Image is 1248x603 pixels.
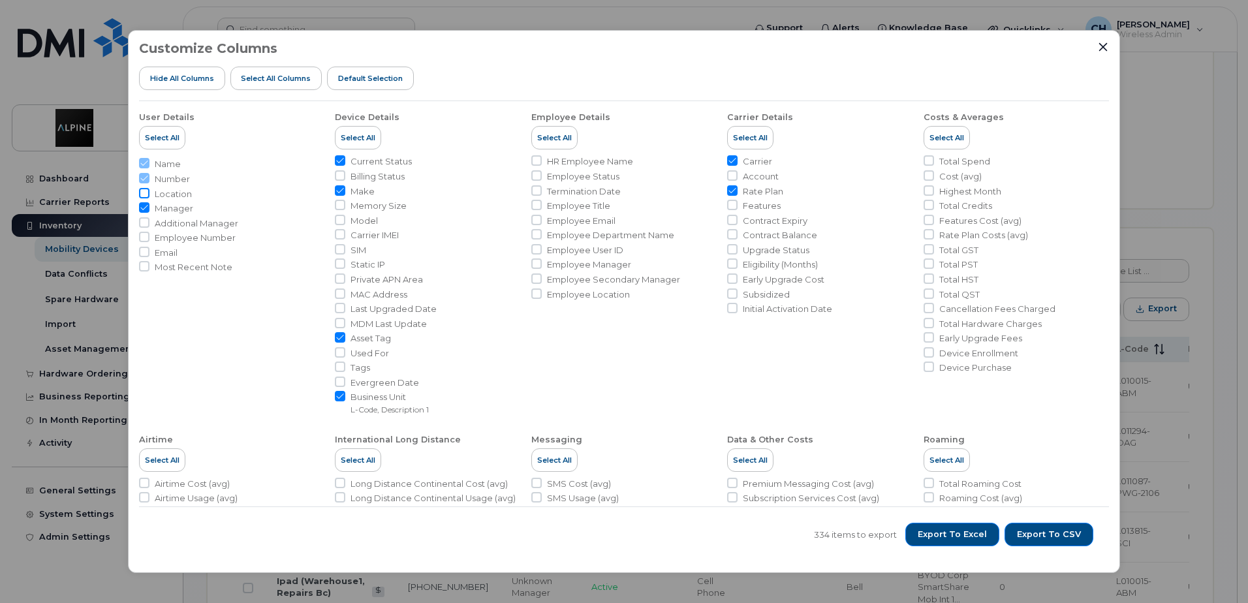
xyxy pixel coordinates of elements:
span: Employee User ID [547,244,623,256]
span: Carrier [743,155,772,168]
span: HR Employee Name [547,155,633,168]
span: SMS Usage (avg) [547,492,619,504]
span: Subscription Services Cost (avg) [743,492,879,504]
span: Evergreen Date [351,377,419,389]
span: Export to CSV [1017,529,1081,540]
h3: Customize Columns [139,41,277,55]
span: Hide All Columns [150,73,214,84]
span: Account [743,170,779,183]
small: L-Code, Description 1 [351,405,429,414]
span: Select All [537,455,572,465]
span: Airtime Cost (avg) [155,478,230,490]
span: Employee Manager [547,258,631,271]
span: Select All [733,455,768,465]
button: Select All [335,448,381,472]
span: Employee Status [547,170,619,183]
span: Select all Columns [241,73,311,84]
span: Memory Size [351,200,407,212]
div: Messaging [531,434,582,446]
div: Device Details [335,112,399,123]
span: Default Selection [338,73,403,84]
span: Current Status [351,155,412,168]
span: Last Upgraded Date [351,303,437,315]
span: Employee Number [155,232,236,244]
span: Rate Plan Costs (avg) [939,229,1028,241]
div: Costs & Averages [924,112,1004,123]
span: Premium Messaging Cost (avg) [743,478,874,490]
button: Export to CSV [1005,523,1093,546]
span: Select All [929,455,964,465]
span: Early Upgrade Fees [939,332,1022,345]
div: Roaming [924,434,965,446]
span: Select All [929,132,964,143]
span: Total PST [939,258,978,271]
span: Long Distance Continental Cost (avg) [351,478,508,490]
button: Select All [727,448,773,472]
span: Contract Expiry [743,215,807,227]
button: Select All [531,126,578,149]
span: MAC Address [351,288,407,301]
span: SIM [351,244,366,256]
button: Select All [924,448,970,472]
div: Carrier Details [727,112,793,123]
span: Make [351,185,375,198]
span: SMS Cost (avg) [547,478,611,490]
span: Total Credits [939,200,992,212]
span: Airtime Usage (avg) [155,492,238,504]
span: Asset Tag [351,332,391,345]
span: Private APN Area [351,273,423,286]
span: Select All [341,455,375,465]
span: Name [155,158,181,170]
span: Email [155,247,178,259]
span: Select All [537,132,572,143]
span: Tags [351,362,370,374]
span: Eligibility (Months) [743,258,818,271]
span: Model [351,215,378,227]
div: Employee Details [531,112,610,123]
span: Most Recent Note [155,261,232,273]
span: Features Cost (avg) [939,215,1022,227]
span: Business Unit [351,391,429,403]
span: Employee Title [547,200,610,212]
span: Employee Location [547,288,630,301]
button: Select All [335,126,381,149]
span: Total GST [939,244,978,256]
span: 334 items to export [814,529,897,541]
span: Total QST [939,288,980,301]
div: Airtime [139,434,173,446]
span: Highest Month [939,185,1001,198]
span: Select All [733,132,768,143]
span: Select All [145,132,179,143]
span: Select All [341,132,375,143]
span: Export to Excel [918,529,987,540]
span: Device Enrollment [939,347,1018,360]
button: Hide All Columns [139,67,225,90]
span: Carrier IMEI [351,229,399,241]
div: User Details [139,112,195,123]
span: Upgrade Status [743,244,809,256]
span: Total Roaming Cost [939,478,1022,490]
span: Billing Status [351,170,405,183]
button: Select All [139,448,185,472]
button: Select All [531,448,578,472]
span: Device Purchase [939,362,1012,374]
span: Initial Activation Date [743,303,832,315]
span: Rate Plan [743,185,783,198]
span: Total Hardware Charges [939,318,1042,330]
span: Select All [145,455,179,465]
span: Cancellation Fees Charged [939,303,1055,315]
span: Manager [155,202,193,215]
span: Employee Department Name [547,229,674,241]
button: Select All [139,126,185,149]
span: Location [155,188,192,200]
span: Used For [351,347,389,360]
span: Additional Manager [155,217,238,230]
span: Contract Balance [743,229,817,241]
span: Termination Date [547,185,621,198]
span: Static IP [351,258,385,271]
button: Default Selection [327,67,414,90]
button: Select all Columns [230,67,322,90]
span: Number [155,173,190,185]
button: Export to Excel [905,523,999,546]
button: Select All [727,126,773,149]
